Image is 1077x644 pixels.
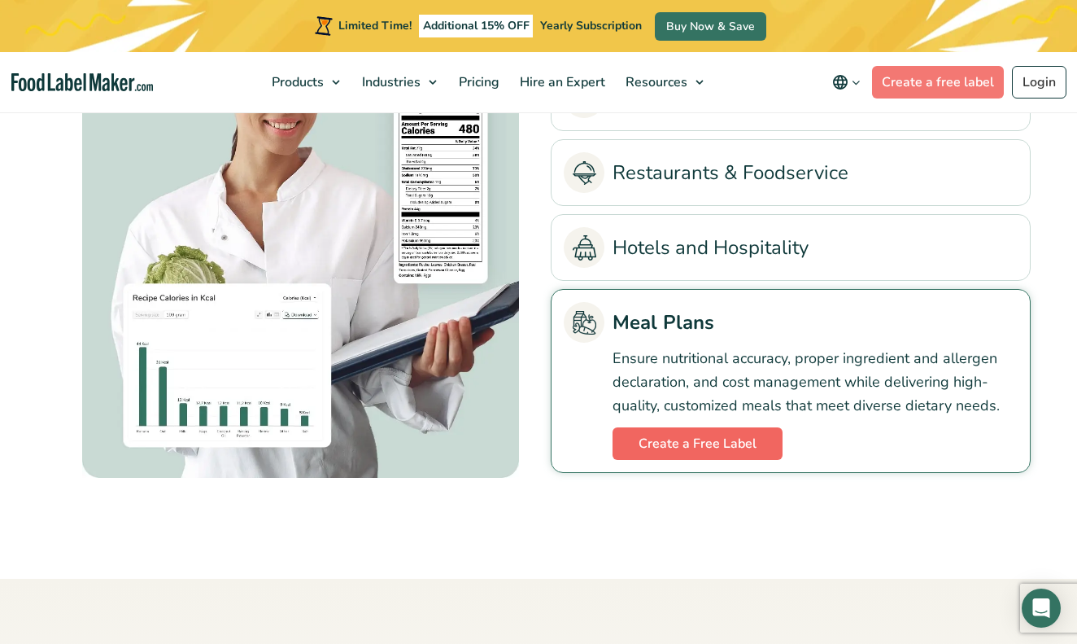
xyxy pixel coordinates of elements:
[551,214,1031,281] li: Hotels and Hospitality
[1022,589,1061,628] div: Open Intercom Messenger
[338,18,412,33] span: Limited Time!
[357,73,422,91] span: Industries
[564,227,1018,268] a: Hotels and Hospitality
[419,15,534,37] span: Additional 15% OFF
[1012,66,1066,99] a: Login
[454,73,501,91] span: Pricing
[613,347,1018,417] p: Ensure nutritional accuracy, proper ingredient and allergen declaration, and cost management whil...
[449,52,506,112] a: Pricing
[655,12,766,41] a: Buy Now & Save
[564,152,1018,193] a: Restaurants & Foodservice
[540,18,642,33] span: Yearly Subscription
[872,66,1004,99] a: Create a free label
[564,302,1018,343] a: Meal Plans
[262,52,348,112] a: Products
[613,427,783,460] a: Create a Free Label
[515,73,607,91] span: Hire an Expert
[352,52,445,112] a: Industries
[551,289,1031,472] li: Meal Plans
[551,139,1031,206] li: Restaurants & Foodservice
[267,73,325,91] span: Products
[616,52,712,112] a: Resources
[621,73,689,91] span: Resources
[510,52,612,112] a: Hire an Expert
